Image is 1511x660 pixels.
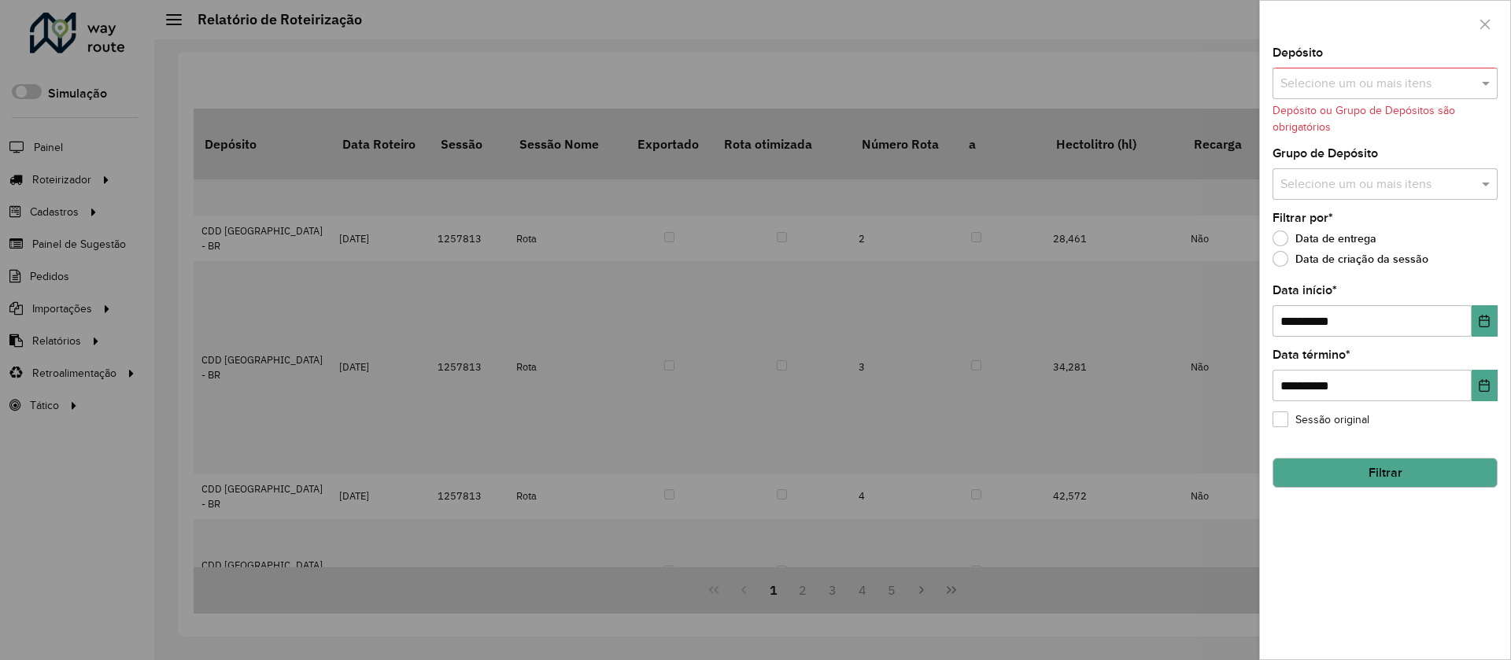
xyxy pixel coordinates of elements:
[1273,251,1428,267] label: Data de criação da sessão
[1273,345,1350,364] label: Data término
[1273,105,1455,133] formly-validation-message: Depósito ou Grupo de Depósitos são obrigatórios
[1472,305,1498,337] button: Choose Date
[1273,411,1369,428] label: Sessão original
[1472,370,1498,401] button: Choose Date
[1273,208,1333,227] label: Filtrar por
[1273,281,1337,300] label: Data início
[1273,43,1323,62] label: Depósito
[1273,230,1376,246] label: Data de entrega
[1273,458,1498,488] button: Filtrar
[1273,144,1378,163] label: Grupo de Depósito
